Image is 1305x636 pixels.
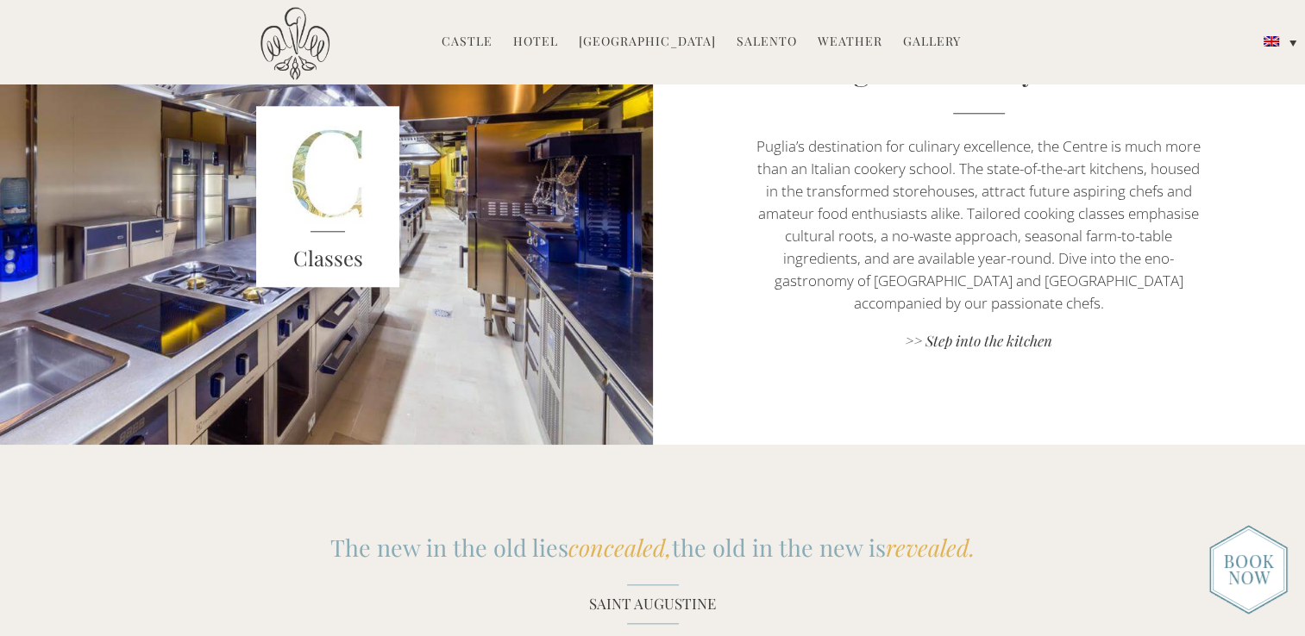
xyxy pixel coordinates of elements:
[1264,36,1279,47] img: English
[260,7,329,80] img: Castello di Ugento
[579,33,716,53] a: [GEOGRAPHIC_DATA]
[513,33,558,53] a: Hotel
[256,243,399,274] h3: Classes
[886,532,976,563] em: revealed.
[750,331,1208,354] a: >> Step into the kitchen
[230,583,1076,625] div: SAINT AUGUSTINE
[442,33,493,53] a: Castle
[750,135,1208,315] p: Puglia’s destination for culinary excellence, the Centre is much more than an Italian cookery sch...
[1209,525,1288,614] img: new-booknow.png
[903,33,961,53] a: Gallery
[818,33,882,53] a: Weather
[737,33,797,53] a: Salento
[230,534,1076,560] p: The new in the old lies the old in the new is
[568,532,672,563] em: concealed,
